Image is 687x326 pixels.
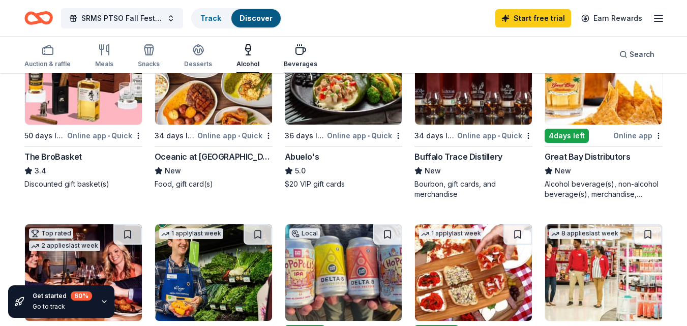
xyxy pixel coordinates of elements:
[197,129,273,142] div: Online app Quick
[24,179,142,189] div: Discounted gift basket(s)
[368,132,370,140] span: •
[33,291,92,301] div: Get started
[155,151,273,163] div: Oceanic at [GEOGRAPHIC_DATA]
[545,224,662,321] img: Image for Target
[24,151,82,163] div: The BroBasket
[285,151,319,163] div: Abuelo's
[159,228,223,239] div: 1 apply last week
[25,28,142,125] img: Image for The BroBasket
[285,130,325,142] div: 36 days left
[191,8,282,28] button: TrackDiscover
[611,44,663,65] button: Search
[71,291,92,301] div: 60 %
[138,40,160,73] button: Snacks
[155,27,273,189] a: Image for Oceanic at Pompano Beach1 applylast weekLocal34 days leftOnline app•QuickOceanic at [GE...
[35,165,46,177] span: 3.4
[238,132,240,140] span: •
[24,6,53,30] a: Home
[414,27,532,199] a: Image for Buffalo Trace Distillery16 applieslast week34 days leftOnline app•QuickBuffalo Trace Di...
[155,28,272,125] img: Image for Oceanic at Pompano Beach
[240,14,273,22] a: Discover
[414,179,532,199] div: Bourbon, gift cards, and merchandise
[200,14,221,22] a: Track
[425,165,441,177] span: New
[415,28,532,125] img: Image for Buffalo Trace Distillery
[138,60,160,68] div: Snacks
[495,9,571,27] a: Start free trial
[545,27,663,199] a: Image for Great Bay DistributorsLocal4days leftOnline appGreat Bay DistributorsNewAlcohol beverag...
[284,40,317,73] button: Beverages
[284,60,317,68] div: Beverages
[24,130,65,142] div: 50 days left
[575,9,648,27] a: Earn Rewards
[545,28,662,125] img: Image for Great Bay Distributors
[95,40,113,73] button: Meals
[236,60,259,68] div: Alcohol
[24,27,142,189] a: Image for The BroBasket10 applieslast week50 days leftOnline app•QuickThe BroBasket3.4Discounted ...
[555,165,571,177] span: New
[67,129,142,142] div: Online app Quick
[81,12,163,24] span: SRMS PTSO Fall Festival
[184,40,212,73] button: Desserts
[155,130,195,142] div: 34 days left
[24,60,71,68] div: Auction & raffle
[289,228,320,239] div: Local
[457,129,532,142] div: Online app Quick
[25,224,142,321] img: Image for Cooper's Hawk Winery and Restaurants
[415,224,532,321] img: Image for Grimaldi's
[95,60,113,68] div: Meals
[155,179,273,189] div: Food, gift card(s)
[630,48,654,61] span: Search
[29,228,73,239] div: Top rated
[285,179,403,189] div: $20 VIP gift cards
[184,60,212,68] div: Desserts
[545,179,663,199] div: Alcohol beverage(s), non-alcohol beverage(s), merchandise, equipment, monetary
[295,165,306,177] span: 5.0
[285,224,402,321] img: Image for Sun King Brewery
[24,40,71,73] button: Auction & raffle
[236,40,259,73] button: Alcohol
[108,132,110,140] span: •
[613,129,663,142] div: Online app
[545,129,589,143] div: 4 days left
[285,28,402,125] img: Image for Abuelo's
[165,165,181,177] span: New
[414,130,455,142] div: 34 days left
[545,151,630,163] div: Great Bay Distributors
[419,228,483,239] div: 1 apply last week
[549,228,620,239] div: 8 applies last week
[155,224,272,321] img: Image for Kroger
[61,8,183,28] button: SRMS PTSO Fall Festival
[327,129,402,142] div: Online app Quick
[33,303,92,311] div: Go to track
[29,241,100,251] div: 2 applies last week
[285,27,403,189] a: Image for Abuelo's Top rated3 applieslast week36 days leftOnline app•QuickAbuelo's5.0$20 VIP gift...
[414,151,502,163] div: Buffalo Trace Distillery
[498,132,500,140] span: •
